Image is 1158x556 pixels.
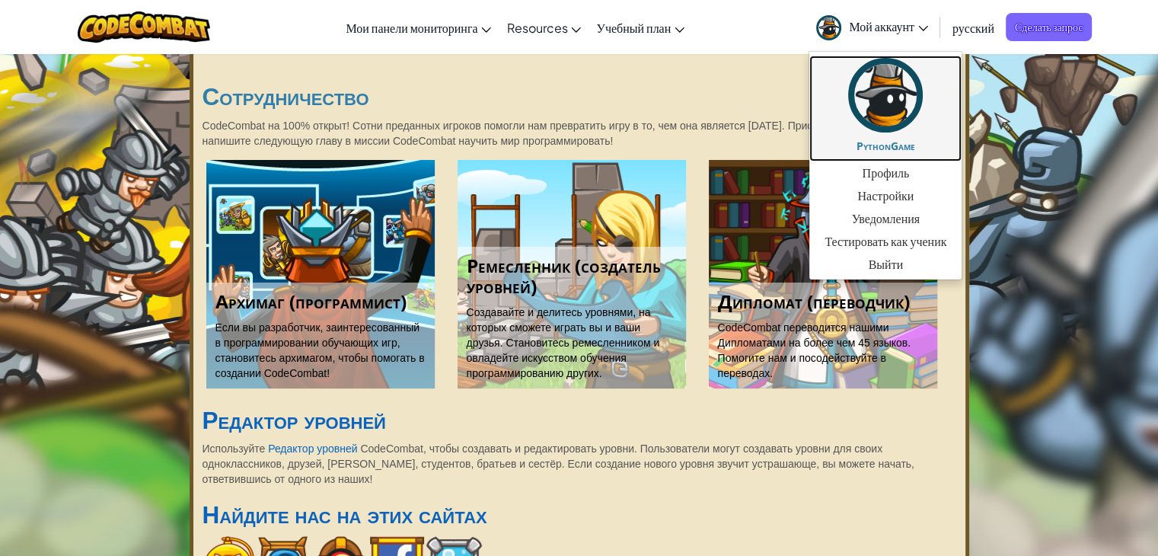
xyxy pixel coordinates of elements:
h2: Сотрудничество [203,84,956,110]
a: Профиль [809,161,962,184]
a: PythonGame [809,56,962,161]
a: русский [945,7,1002,48]
a: Редактор уровней [203,404,386,436]
span: Resources [506,20,567,36]
span: Дипломат [718,289,807,314]
img: avatar [816,15,841,40]
img: avatar [848,58,923,133]
p: CodeCombat переводится нашими Дипломатами на более чем 45 языков. Помогите нам и посодействуйте в... [718,320,928,381]
span: CodeCombat, чтобы создавать и редактировать уровни. Пользователи могут создавать уровни для своих... [203,443,914,485]
a: Уведомления [809,207,962,230]
p: CodeCombat на 100% открыт! Сотни преданных игроков помогли нам превратить игру в то, чем она явля... [203,118,956,149]
p: Создавайте и делитесь уровнями, на которых сможете играть вы и ваши друзья. Становитесь ремесленн... [467,305,677,381]
a: Учебный план [589,7,692,48]
a: Редактор уровней [268,443,357,455]
a: Найдите нас на этих сайтах [203,498,487,531]
span: русский [952,20,994,36]
a: Resources [499,7,589,48]
span: Используйте [203,443,269,455]
h5: PythonGame [825,140,946,152]
span: Учебный план [596,20,671,36]
span: Мой аккаунт [849,18,928,34]
a: Тестировать как ученик [809,230,962,253]
a: Настройки [809,184,962,207]
span: Уведомления [852,209,920,228]
span: Мои панели мониторинга [346,20,477,36]
span: (создатель уровней) [467,253,661,299]
span: Архимаг [215,289,289,314]
a: Мои панели мониторинга [338,7,499,48]
span: (программист) [289,289,407,314]
p: Если вы разработчик, заинтересованный в программировании обучающих игр, становитесь архимагом, чт... [215,320,426,381]
a: Выйти [809,253,962,276]
img: CodeCombat logo [78,11,211,43]
span: (переводчик) [807,289,910,314]
a: Сделать запрос [1006,13,1093,41]
span: Ремесленник [467,253,575,278]
a: Мой аккаунт [809,3,936,51]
